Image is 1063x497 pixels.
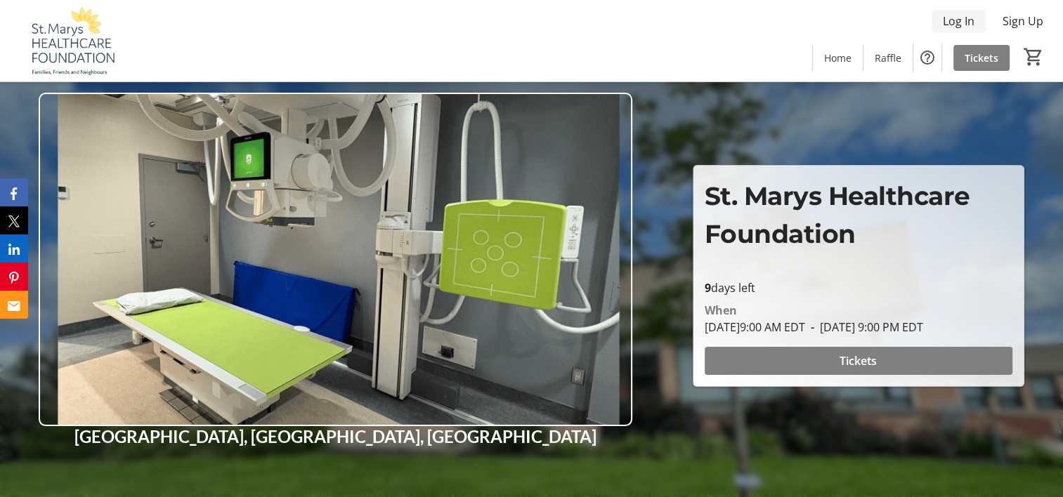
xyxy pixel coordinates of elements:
[8,6,133,76] img: St. Marys Healthcare Foundation's Logo
[1021,44,1046,69] button: Cart
[74,426,596,446] strong: [GEOGRAPHIC_DATA], [GEOGRAPHIC_DATA], [GEOGRAPHIC_DATA]
[705,180,970,249] span: St. Marys Healthcare Foundation
[965,51,998,65] span: Tickets
[863,45,913,71] a: Raffle
[824,51,852,65] span: Home
[991,10,1055,32] button: Sign Up
[705,302,737,319] div: When
[705,347,1012,375] button: Tickets
[813,45,863,71] a: Home
[913,44,941,72] button: Help
[840,352,877,369] span: Tickets
[705,279,1012,296] p: days left
[932,10,986,32] button: Log In
[705,280,711,296] span: 9
[1003,13,1043,29] span: Sign Up
[39,93,632,426] img: Campaign CTA Media Photo
[805,319,820,335] span: -
[875,51,901,65] span: Raffle
[953,45,1010,71] a: Tickets
[805,319,923,335] span: [DATE] 9:00 PM EDT
[943,13,974,29] span: Log In
[705,319,805,335] span: [DATE] 9:00 AM EDT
